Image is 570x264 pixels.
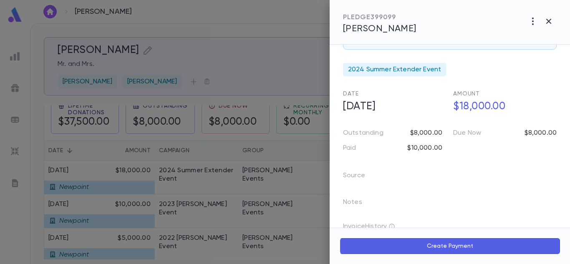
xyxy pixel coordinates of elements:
[348,65,441,74] span: 2024 Summer Extender Event
[343,196,376,212] p: Notes
[338,98,446,116] h5: [DATE]
[343,144,356,152] p: Paid
[388,223,395,230] div: Showing last 3 invoices
[343,222,557,234] p: Invoice History
[340,238,560,254] button: Create Payment
[343,13,416,22] div: PLEDGE 399099
[343,24,416,33] span: [PERSON_NAME]
[343,169,378,186] p: Source
[448,98,557,116] h5: $18,000.00
[343,91,358,97] span: Date
[410,129,442,137] p: $8,000.00
[453,91,480,97] span: Amount
[343,63,446,76] div: 2024 Summer Extender Event
[525,129,557,137] p: $8,000.00
[343,129,383,137] p: Outstanding
[453,129,481,137] p: Due Now
[407,144,442,152] p: $10,000.00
